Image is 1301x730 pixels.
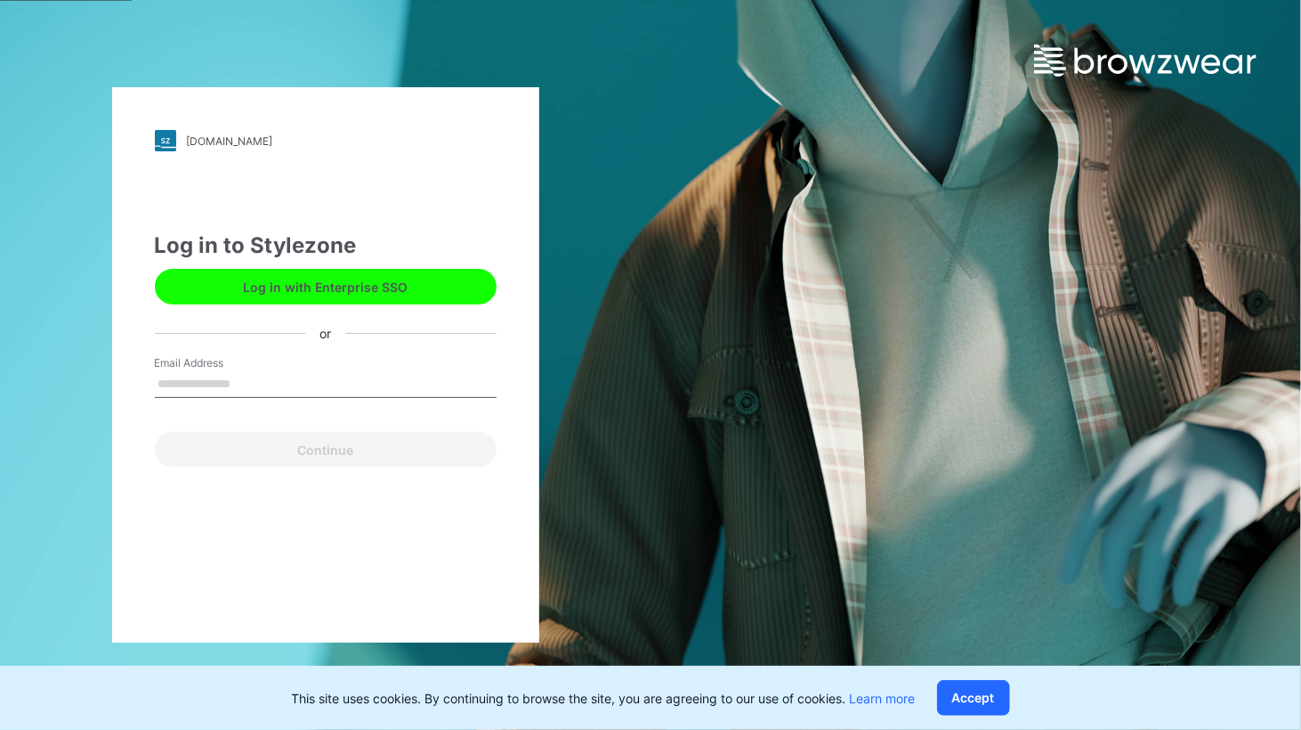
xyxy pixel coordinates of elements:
[850,691,916,706] a: Learn more
[155,269,497,304] button: Log in with Enterprise SSO
[155,355,279,371] label: Email Address
[937,680,1010,716] button: Accept
[187,134,273,148] div: [DOMAIN_NAME]
[292,689,916,708] p: This site uses cookies. By continuing to browse the site, you are agreeing to our use of cookies.
[155,130,176,151] img: stylezone-logo.562084cfcfab977791bfbf7441f1a819.svg
[305,324,345,343] div: or
[155,130,497,151] a: [DOMAIN_NAME]
[1034,45,1257,77] img: browzwear-logo.e42bd6dac1945053ebaf764b6aa21510.svg
[155,230,497,262] div: Log in to Stylezone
